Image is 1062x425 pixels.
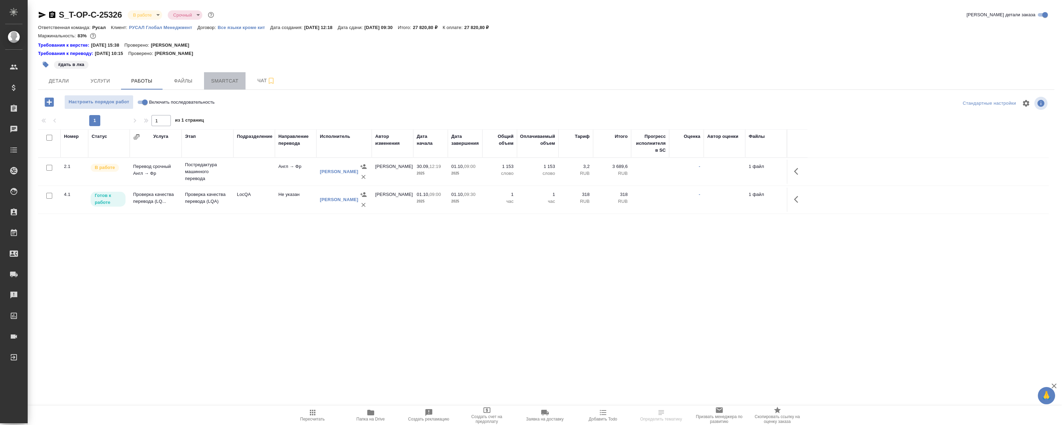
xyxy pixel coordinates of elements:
span: Включить последовательность [149,99,215,106]
svg: Подписаться [267,77,275,85]
a: Требования к верстке: [38,42,91,49]
p: [PERSON_NAME] [151,42,194,49]
a: - [699,192,700,197]
button: Настроить порядок работ [64,95,133,109]
div: Прогресс исполнителя в SC [635,133,666,154]
p: RUB [597,170,628,177]
div: Дата завершения [451,133,479,147]
button: Здесь прячутся важные кнопки [790,191,806,208]
div: Этап [185,133,196,140]
a: [PERSON_NAME] [320,169,358,174]
span: Посмотреть информацию [1034,97,1049,110]
button: Сгруппировать [133,133,140,140]
p: Дата сдачи: [338,25,364,30]
div: Файлы [749,133,765,140]
button: Скопировать ссылку для ЯМессенджера [38,11,46,19]
p: 83% [77,33,88,38]
p: [DATE] 12:18 [304,25,338,30]
p: 01.10, [451,192,464,197]
p: Все языки кроме кит [218,25,270,30]
p: #дать в лка [58,61,84,68]
span: Настроить порядок работ [68,98,130,106]
p: Проверено: [128,50,155,57]
p: час [520,198,555,205]
button: Скопировать ссылку [48,11,56,19]
p: Дата создания: [270,25,304,30]
a: S_T-OP-C-25326 [59,10,122,19]
p: 09:00 [430,192,441,197]
span: Файлы [167,77,200,85]
div: split button [961,98,1018,109]
div: Исполнитель [320,133,350,140]
button: Добавить работу [40,95,59,109]
span: дать в лка [53,61,89,67]
div: Исполнитель выполняет работу [90,163,126,172]
p: 1 файл [749,163,783,170]
p: 2025 [417,198,444,205]
p: 318 [562,191,590,198]
td: [PERSON_NAME] [372,188,413,212]
p: слово [486,170,514,177]
p: Ответственная команда: [38,25,92,30]
p: 1 [486,191,514,198]
a: [PERSON_NAME] [320,197,358,202]
span: Smartcat [208,77,241,85]
div: Итого [615,133,628,140]
td: Проверка качества перевода (LQ... [130,188,182,212]
p: 01.10, [451,164,464,169]
p: Постредактура машинного перевода [185,161,230,182]
a: Все языки кроме кит [218,24,270,30]
p: 01.10, [417,192,430,197]
button: 🙏 [1038,387,1055,404]
p: RUB [562,170,590,177]
button: Добавить тэг [38,57,53,72]
p: 1 153 [520,163,555,170]
button: Назначить [358,161,369,172]
div: 2.1 [64,163,85,170]
p: 1 [520,191,555,198]
p: Договор: [197,25,218,30]
div: Подразделение [237,133,273,140]
p: Готов к работе [95,192,121,206]
span: [PERSON_NAME] детали заказа [967,11,1035,18]
p: В работе [95,164,115,171]
button: Удалить [358,200,369,210]
div: В работе [128,10,162,20]
p: РУСАЛ Глобал Менеджмент [129,25,197,30]
p: слово [520,170,555,177]
p: 12:19 [430,164,441,169]
p: 30.09, [417,164,430,169]
div: Статус [92,133,107,140]
a: - [699,164,700,169]
td: Не указан [275,188,316,212]
p: [DATE] 10:15 [95,50,128,57]
p: К оплате: [443,25,464,30]
p: Маржинальность: [38,33,77,38]
a: Требования к переводу: [38,50,95,57]
button: Доп статусы указывают на важность/срочность заказа [206,10,215,19]
p: 1 файл [749,191,783,198]
div: Направление перевода [278,133,313,147]
p: Проверка качества перевода (LQA) [185,191,230,205]
p: 09:00 [464,164,475,169]
div: Оценка [684,133,700,140]
div: Общий объем [486,133,514,147]
td: [PERSON_NAME] [372,160,413,184]
div: Тариф [575,133,590,140]
p: 2025 [451,198,479,205]
p: [DATE] 09:30 [364,25,398,30]
div: Автор оценки [707,133,738,140]
div: Нажми, чтобы открыть папку с инструкцией [38,42,91,49]
p: Итого: [398,25,413,30]
p: RUB [597,198,628,205]
button: Назначить [358,189,369,200]
button: Здесь прячутся важные кнопки [790,163,806,180]
div: Нажми, чтобы открыть папку с инструкцией [38,50,95,57]
div: 4.1 [64,191,85,198]
div: Дата начала [417,133,444,147]
p: 3,2 [562,163,590,170]
span: из 1 страниц [175,116,204,126]
p: [PERSON_NAME] [155,50,198,57]
p: 1 153 [486,163,514,170]
p: 2025 [417,170,444,177]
